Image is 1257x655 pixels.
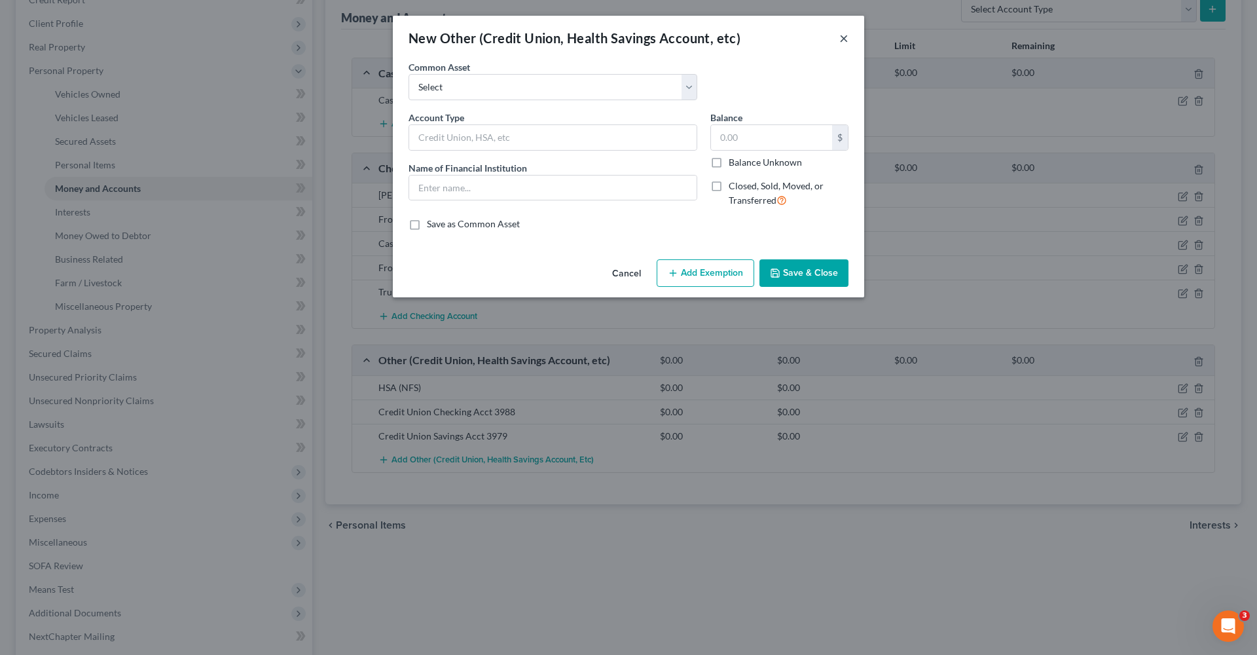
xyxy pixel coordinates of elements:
label: Save as Common Asset [427,217,520,231]
span: 3 [1239,610,1250,621]
div: $ [832,125,848,150]
label: Account Type [409,111,464,124]
button: Cancel [602,261,651,287]
iframe: Intercom live chat [1212,610,1244,642]
input: Enter name... [409,176,697,200]
button: Save & Close [759,259,848,287]
input: 0.00 [711,125,832,150]
span: Closed, Sold, Moved, or Transferred [729,180,824,206]
label: Balance [710,111,742,124]
input: Credit Union, HSA, etc [409,125,697,150]
label: Balance Unknown [729,156,802,169]
span: Name of Financial Institution [409,162,527,174]
div: New Other (Credit Union, Health Savings Account, etc) [409,29,740,47]
button: × [839,30,848,46]
label: Common Asset [409,60,470,74]
button: Add Exemption [657,259,754,287]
